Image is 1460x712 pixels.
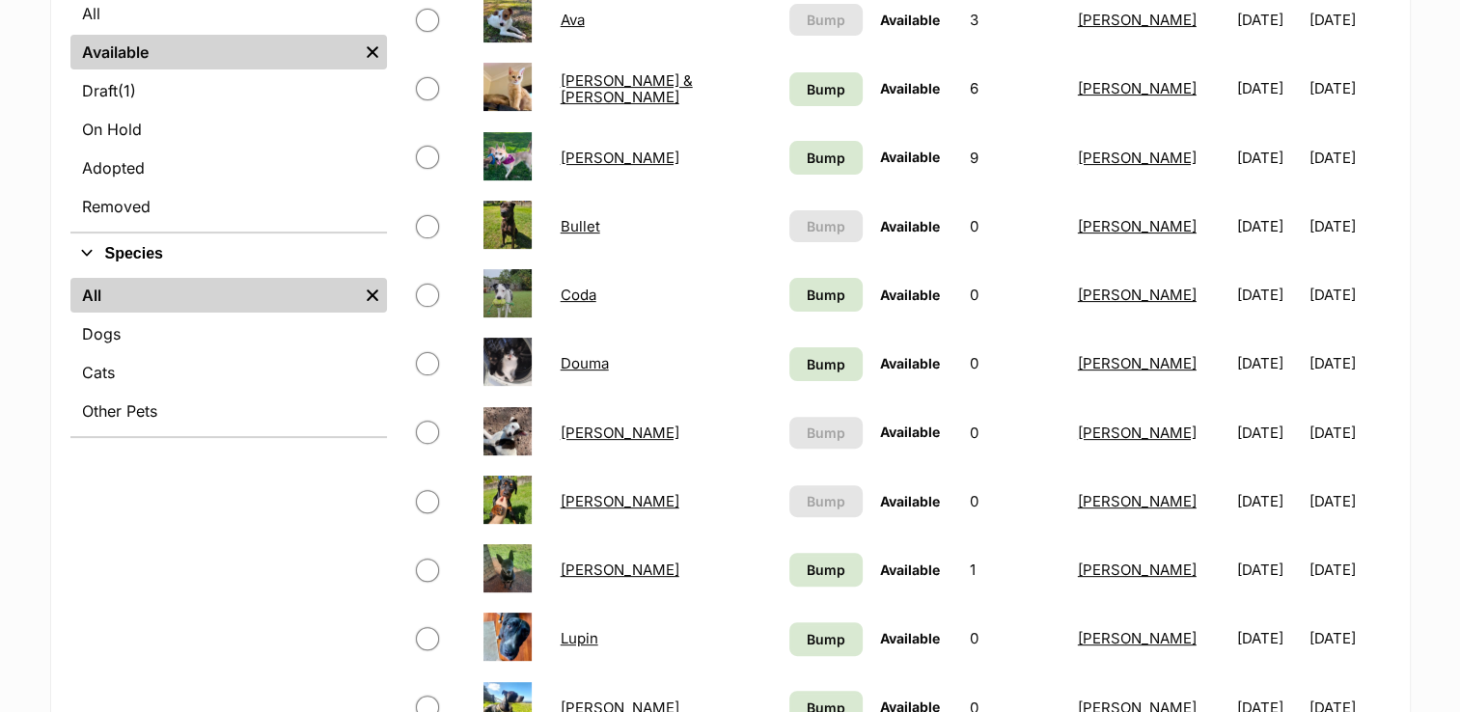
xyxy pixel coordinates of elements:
[1078,11,1197,29] a: [PERSON_NAME]
[1229,330,1308,397] td: [DATE]
[789,141,863,175] a: Bump
[1229,193,1308,260] td: [DATE]
[70,189,387,224] a: Removed
[358,278,387,313] a: Remove filter
[962,536,1067,603] td: 1
[1229,468,1308,534] td: [DATE]
[358,35,387,69] a: Remove filter
[880,149,940,165] span: Available
[962,261,1067,328] td: 0
[807,216,845,236] span: Bump
[70,274,387,436] div: Species
[1229,605,1308,671] td: [DATE]
[561,11,585,29] a: Ava
[880,355,940,371] span: Available
[962,330,1067,397] td: 0
[962,124,1067,191] td: 9
[807,285,845,305] span: Bump
[1229,55,1308,122] td: [DATE]
[1309,468,1388,534] td: [DATE]
[1229,399,1308,466] td: [DATE]
[807,10,845,30] span: Bump
[807,79,845,99] span: Bump
[561,629,598,647] a: Lupin
[789,278,863,312] a: Bump
[1078,424,1197,442] a: [PERSON_NAME]
[807,148,845,168] span: Bump
[561,424,679,442] a: [PERSON_NAME]
[807,560,845,580] span: Bump
[561,217,600,235] a: Bullet
[561,71,693,106] a: [PERSON_NAME] & [PERSON_NAME]
[70,241,387,266] button: Species
[880,218,940,234] span: Available
[1078,561,1197,579] a: [PERSON_NAME]
[962,468,1067,534] td: 0
[70,151,387,185] a: Adopted
[70,73,387,108] a: Draft
[962,193,1067,260] td: 0
[118,79,136,102] span: (1)
[1229,536,1308,603] td: [DATE]
[1309,55,1388,122] td: [DATE]
[561,354,609,372] a: Douma
[561,286,596,304] a: Coda
[70,112,387,147] a: On Hold
[789,485,863,517] button: Bump
[962,399,1067,466] td: 0
[789,347,863,381] a: Bump
[1078,217,1197,235] a: [PERSON_NAME]
[789,417,863,449] button: Bump
[807,423,845,443] span: Bump
[1078,286,1197,304] a: [PERSON_NAME]
[1309,605,1388,671] td: [DATE]
[1309,124,1388,191] td: [DATE]
[1078,354,1197,372] a: [PERSON_NAME]
[1309,261,1388,328] td: [DATE]
[789,553,863,587] a: Bump
[1078,629,1197,647] a: [PERSON_NAME]
[880,12,940,28] span: Available
[1229,124,1308,191] td: [DATE]
[880,561,940,578] span: Available
[880,80,940,96] span: Available
[807,629,845,649] span: Bump
[70,316,387,351] a: Dogs
[561,149,679,167] a: [PERSON_NAME]
[807,354,845,374] span: Bump
[880,493,940,509] span: Available
[1078,492,1197,510] a: [PERSON_NAME]
[1229,261,1308,328] td: [DATE]
[880,287,940,303] span: Available
[789,622,863,656] a: Bump
[962,55,1067,122] td: 6
[1309,193,1388,260] td: [DATE]
[880,424,940,440] span: Available
[789,210,863,242] button: Bump
[561,561,679,579] a: [PERSON_NAME]
[807,491,845,511] span: Bump
[1309,536,1388,603] td: [DATE]
[789,72,863,106] a: Bump
[70,278,358,313] a: All
[1309,330,1388,397] td: [DATE]
[1309,399,1388,466] td: [DATE]
[1078,149,1197,167] a: [PERSON_NAME]
[70,35,358,69] a: Available
[962,605,1067,671] td: 0
[70,355,387,390] a: Cats
[1078,79,1197,97] a: [PERSON_NAME]
[70,394,387,428] a: Other Pets
[789,4,863,36] button: Bump
[880,630,940,646] span: Available
[561,492,679,510] a: [PERSON_NAME]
